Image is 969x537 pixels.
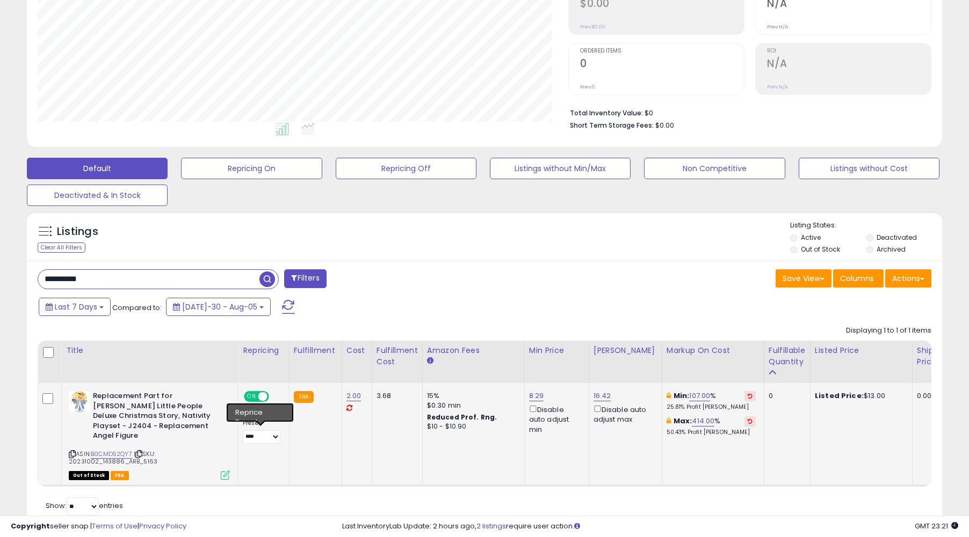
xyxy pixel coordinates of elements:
button: Columns [833,269,884,288]
label: Out of Stock [801,245,840,254]
h2: N/A [767,57,931,72]
p: Listing States: [790,220,942,231]
strong: Copyright [11,521,50,531]
span: Compared to: [112,303,162,313]
button: Default [27,158,168,179]
small: FBA [294,391,314,403]
a: 107.00 [689,391,710,401]
a: B0CMD52QY7 [91,450,132,459]
div: Min Price [529,345,584,356]
small: Amazon Fees. [427,356,433,366]
span: All listings that are currently out of stock and unavailable for purchase on Amazon [69,471,109,480]
a: 8.29 [529,391,544,401]
small: Prev: N/A [767,24,788,30]
div: ASIN: [69,391,230,479]
small: Prev: $0.00 [580,24,605,30]
a: Privacy Policy [139,521,186,531]
span: 2025-08-14 23:21 GMT [915,521,958,531]
div: Displaying 1 to 1 of 1 items [846,326,931,336]
button: Deactivated & In Stock [27,185,168,206]
a: 2 listings [476,521,506,531]
b: Max: [674,416,692,426]
button: Last 7 Days [39,298,111,316]
div: Disable auto adjust min [529,403,581,435]
img: 314hi0G+0+L._SL40_.jpg [69,391,90,413]
div: Title [66,345,234,356]
span: [DATE]-30 - Aug-05 [182,301,257,312]
button: Actions [885,269,931,288]
span: Last 7 Days [55,301,97,312]
div: $13.00 [815,391,904,401]
span: OFF [267,392,285,401]
small: Prev: N/A [767,84,788,90]
div: Clear All Filters [38,242,85,253]
span: ROI [767,48,931,54]
button: Listings without Cost [799,158,939,179]
th: The percentage added to the cost of goods (COGS) that forms the calculator for Min & Max prices. [662,341,764,383]
h5: Listings [57,224,98,239]
a: 2.00 [346,391,361,401]
a: 414.00 [692,416,714,426]
div: 3.68 [377,391,414,401]
button: Save View [776,269,831,288]
a: Terms of Use [92,521,138,531]
button: [DATE]-30 - Aug-05 [166,298,271,316]
b: Total Inventory Value: [570,108,643,117]
div: Markup on Cost [667,345,760,356]
div: Disable auto adjust max [594,403,654,424]
li: $0 [570,106,923,119]
button: Listings without Min/Max [490,158,631,179]
span: Columns [840,273,874,284]
span: ON [245,392,258,401]
span: Show: entries [46,501,123,511]
button: Repricing On [181,158,322,179]
div: Last InventoryLab Update: 2 hours ago, require user action. [342,521,958,532]
button: Filters [284,269,326,288]
div: 0 [769,391,802,401]
p: 25.81% Profit [PERSON_NAME] [667,403,756,411]
div: Amazon Fees [427,345,520,356]
div: $0.30 min [427,401,516,410]
div: Listed Price [815,345,908,356]
div: Preset: [243,420,281,444]
label: Archived [877,245,906,254]
div: Fulfillment Cost [377,345,418,367]
span: $0.00 [655,120,674,130]
button: Repricing Off [336,158,476,179]
b: Short Term Storage Fees: [570,121,654,130]
div: $10 - $10.90 [427,422,516,431]
div: Fulfillment [294,345,337,356]
div: % [667,416,756,436]
div: Cost [346,345,367,356]
b: Min: [674,391,690,401]
div: Ship Price [917,345,938,367]
div: 0.00 [917,391,935,401]
b: Reduced Prof. Rng. [427,413,497,422]
button: Non Competitive [644,158,785,179]
div: 15% [427,391,516,401]
label: Active [801,233,821,242]
label: Deactivated [877,233,917,242]
span: FBA [111,471,129,480]
div: seller snap | | [11,521,186,532]
b: Replacement Part for [PERSON_NAME] Little People Deluxe Christmas Story, Nativity Playset - J2404... [93,391,223,444]
div: Fulfillable Quantity [769,345,806,367]
p: 50.43% Profit [PERSON_NAME] [667,429,756,436]
span: | SKU: 20231002_143886_ARB_5163 [69,450,157,466]
div: % [667,391,756,411]
div: Win BuyBox [243,408,281,417]
b: Listed Price: [815,391,864,401]
h2: 0 [580,57,744,72]
a: 16.42 [594,391,611,401]
div: Repricing [243,345,285,356]
span: Ordered Items [580,48,744,54]
small: Prev: 0 [580,84,595,90]
div: [PERSON_NAME] [594,345,657,356]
